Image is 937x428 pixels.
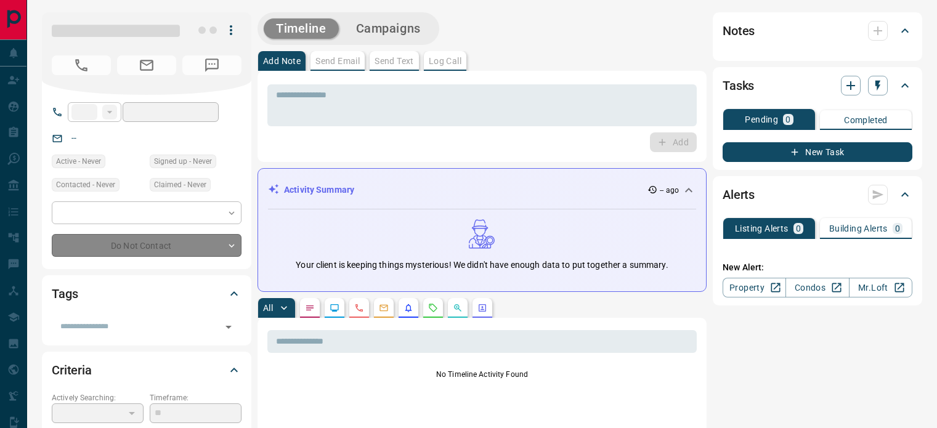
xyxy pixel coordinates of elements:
[723,16,912,46] div: Notes
[723,76,754,95] h2: Tasks
[264,18,339,39] button: Timeline
[453,303,463,313] svg: Opportunities
[660,185,679,196] p: -- ago
[284,184,354,196] p: Activity Summary
[796,224,801,233] p: 0
[52,360,92,380] h2: Criteria
[829,224,888,233] p: Building Alerts
[723,71,912,100] div: Tasks
[895,224,900,233] p: 0
[844,116,888,124] p: Completed
[379,303,389,313] svg: Emails
[52,234,241,257] div: Do Not Contact
[56,155,101,168] span: Active - Never
[52,355,241,385] div: Criteria
[52,279,241,309] div: Tags
[263,57,301,65] p: Add Note
[404,303,413,313] svg: Listing Alerts
[723,185,755,204] h2: Alerts
[52,392,144,403] p: Actively Searching:
[723,261,912,274] p: New Alert:
[477,303,487,313] svg: Agent Actions
[735,224,789,233] p: Listing Alerts
[745,115,778,124] p: Pending
[52,284,78,304] h2: Tags
[267,369,697,380] p: No Timeline Activity Found
[117,55,176,75] span: No Email
[150,392,241,403] p: Timeframe:
[723,180,912,209] div: Alerts
[354,303,364,313] svg: Calls
[428,303,438,313] svg: Requests
[268,179,696,201] div: Activity Summary-- ago
[154,155,212,168] span: Signed up - Never
[330,303,339,313] svg: Lead Browsing Activity
[785,278,849,297] a: Condos
[56,179,115,191] span: Contacted - Never
[71,133,76,143] a: --
[52,55,111,75] span: No Number
[220,318,237,336] button: Open
[154,179,206,191] span: Claimed - Never
[344,18,433,39] button: Campaigns
[723,278,786,297] a: Property
[849,278,912,297] a: Mr.Loft
[296,259,668,272] p: Your client is keeping things mysterious! We didn't have enough data to put together a summary.
[305,303,315,313] svg: Notes
[263,304,273,312] p: All
[723,142,912,162] button: New Task
[182,55,241,75] span: No Number
[785,115,790,124] p: 0
[723,21,755,41] h2: Notes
